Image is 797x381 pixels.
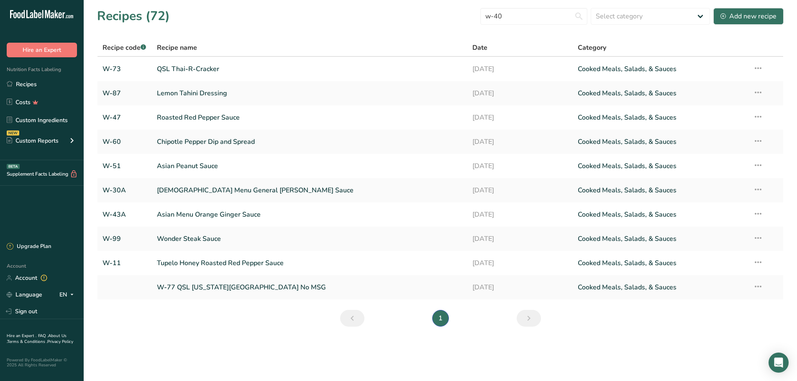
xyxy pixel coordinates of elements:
[472,279,568,296] a: [DATE]
[157,230,463,248] a: Wonder Steak Sauce
[578,230,743,248] a: Cooked Meals, Salads, & Sauces
[7,43,77,57] button: Hire an Expert
[340,310,364,327] a: Previous page
[472,254,568,272] a: [DATE]
[157,133,463,151] a: Chipotle Pepper Dip and Spread
[578,206,743,223] a: Cooked Meals, Salads, & Sauces
[480,8,587,25] input: Search for recipe
[38,333,48,339] a: FAQ .
[103,182,147,199] a: W-30A
[7,164,20,169] div: BETA
[578,109,743,126] a: Cooked Meals, Salads, & Sauces
[157,60,463,78] a: QSL Thai-R-Cracker
[578,157,743,175] a: Cooked Meals, Salads, & Sauces
[157,182,463,199] a: [DEMOGRAPHIC_DATA] Menu General [PERSON_NAME] Sauce
[97,7,170,26] h1: Recipes (72)
[472,43,487,53] span: Date
[157,279,463,296] a: W-77 QSL [US_STATE][GEOGRAPHIC_DATA] No MSG
[472,60,568,78] a: [DATE]
[472,206,568,223] a: [DATE]
[47,339,73,345] a: Privacy Policy
[578,43,606,53] span: Category
[157,206,463,223] a: Asian Menu Orange Ginger Sauce
[103,43,146,52] span: Recipe code
[578,84,743,102] a: Cooked Meals, Salads, & Sauces
[720,11,776,21] div: Add new recipe
[103,254,147,272] a: W-11
[7,358,77,368] div: Powered By FoodLabelMaker © 2025 All Rights Reserved
[578,133,743,151] a: Cooked Meals, Salads, & Sauces
[7,333,36,339] a: Hire an Expert .
[103,133,147,151] a: W-60
[103,60,147,78] a: W-73
[103,84,147,102] a: W-87
[472,157,568,175] a: [DATE]
[157,109,463,126] a: Roasted Red Pepper Sauce
[7,287,42,302] a: Language
[7,333,67,345] a: About Us .
[578,182,743,199] a: Cooked Meals, Salads, & Sauces
[103,230,147,248] a: W-99
[157,254,463,272] a: Tupelo Honey Roasted Red Pepper Sauce
[472,109,568,126] a: [DATE]
[472,182,568,199] a: [DATE]
[59,290,77,300] div: EN
[103,206,147,223] a: W-43A
[472,230,568,248] a: [DATE]
[7,130,19,136] div: NEW
[517,310,541,327] a: Next page
[578,254,743,272] a: Cooked Meals, Salads, & Sauces
[7,243,51,251] div: Upgrade Plan
[157,157,463,175] a: Asian Peanut Sauce
[157,43,197,53] span: Recipe name
[472,133,568,151] a: [DATE]
[7,339,47,345] a: Terms & Conditions .
[713,8,784,25] button: Add new recipe
[472,84,568,102] a: [DATE]
[578,279,743,296] a: Cooked Meals, Salads, & Sauces
[103,109,147,126] a: W-47
[157,84,463,102] a: Lemon Tahini Dressing
[103,157,147,175] a: W-51
[7,136,59,145] div: Custom Reports
[578,60,743,78] a: Cooked Meals, Salads, & Sauces
[769,353,789,373] div: Open Intercom Messenger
